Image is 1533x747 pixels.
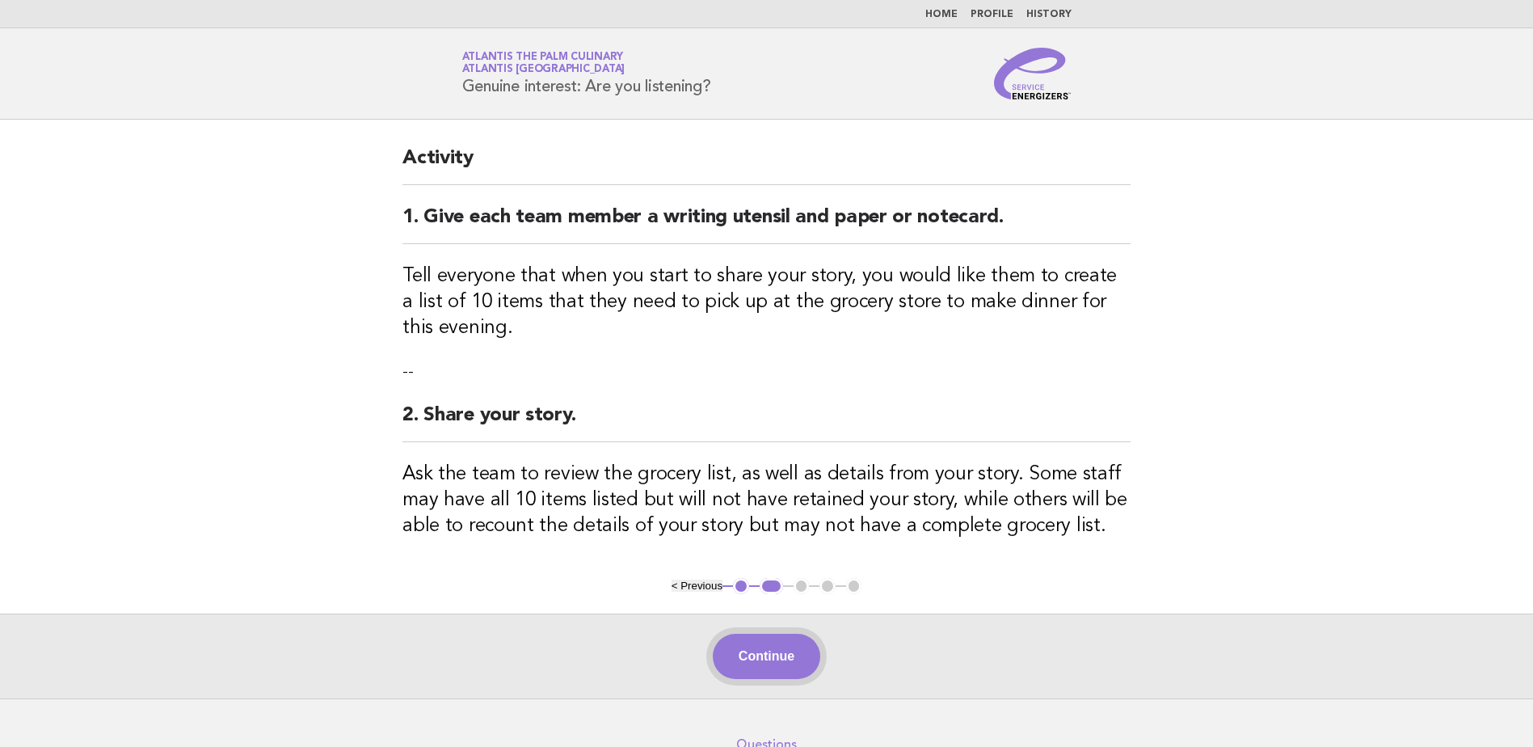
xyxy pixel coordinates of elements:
a: Atlantis The Palm CulinaryAtlantis [GEOGRAPHIC_DATA] [462,52,625,74]
a: Home [925,10,958,19]
a: History [1026,10,1072,19]
h3: Tell everyone that when you start to share your story, you would like them to create a list of 10... [402,264,1131,341]
button: 2 [760,578,783,594]
button: < Previous [672,580,722,592]
a: Profile [971,10,1013,19]
span: Atlantis [GEOGRAPHIC_DATA] [462,65,625,75]
h2: 1. Give each team member a writing utensil and paper or notecard. [402,205,1131,244]
h2: 2. Share your story. [402,403,1131,442]
img: Service Energizers [994,48,1072,99]
button: 1 [733,578,749,594]
button: Continue [713,634,820,679]
p: -- [402,361,1131,383]
h3: Ask the team to review the grocery list, as well as details from your story. Some staff may have ... [402,462,1131,539]
h2: Activity [402,146,1131,185]
h1: Genuine interest: Are you listening? [462,53,711,95]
